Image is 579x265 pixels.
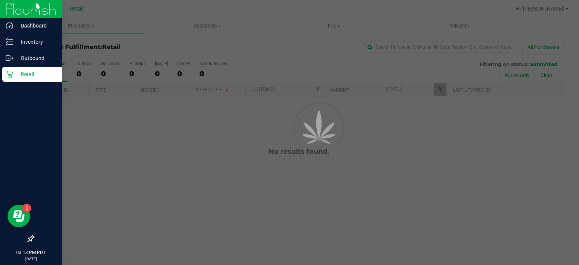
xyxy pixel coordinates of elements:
p: 03:13 PM PDT [3,249,58,256]
inline-svg: Retail [6,70,13,78]
p: [DATE] [3,256,58,262]
inline-svg: Outbound [6,54,13,62]
p: Outbound [13,54,58,63]
p: Inventory [13,37,58,46]
iframe: Resource center unread badge [22,204,31,213]
p: Dashboard [13,21,58,30]
p: Retail [13,70,58,79]
iframe: Resource center [8,205,30,227]
inline-svg: Dashboard [6,22,13,29]
inline-svg: Inventory [6,38,13,46]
